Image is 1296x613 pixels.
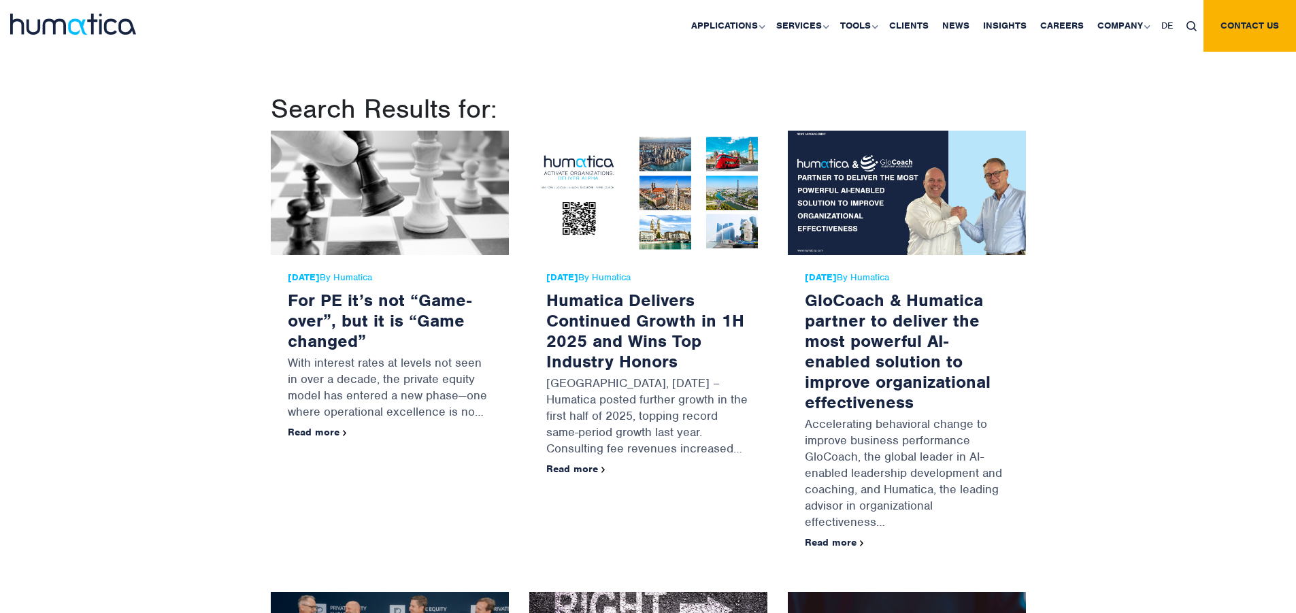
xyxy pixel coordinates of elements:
[546,371,750,463] p: [GEOGRAPHIC_DATA], [DATE] – Humatica posted further growth in the first half of 2025, topping rec...
[288,271,320,283] strong: [DATE]
[546,289,744,372] a: Humatica Delivers Continued Growth in 1H 2025 and Wins Top Industry Honors
[288,426,347,438] a: Read more
[10,14,136,35] img: logo
[1186,21,1197,31] img: search_icon
[805,271,837,283] strong: [DATE]
[805,289,991,413] a: GloCoach & Humatica partner to deliver the most powerful AI-enabled solution to improve organizat...
[343,430,347,436] img: arrowicon
[271,131,509,255] img: For PE it’s not “Game-over”, but it is “Game changed”
[288,289,471,352] a: For PE it’s not “Game-over”, but it is “Game changed”
[546,463,605,475] a: Read more
[1161,20,1173,31] span: DE
[601,467,605,473] img: arrowicon
[529,131,767,255] img: Humatica Delivers Continued Growth in 1H 2025 and Wins Top Industry Honors
[546,272,750,283] span: By Humatica
[805,272,1009,283] span: By Humatica
[288,272,492,283] span: By Humatica
[860,540,864,546] img: arrowicon
[271,93,1026,125] h1: Search Results for:
[805,412,1009,537] p: Accelerating behavioral change to improve business performance GloCoach, the global leader in AI-...
[288,351,492,427] p: With interest rates at levels not seen in over a decade, the private equity model has entered a n...
[805,536,864,548] a: Read more
[788,131,1026,255] img: GloCoach & Humatica partner to deliver the most powerful AI-enabled solution to improve organizat...
[546,271,578,283] strong: [DATE]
